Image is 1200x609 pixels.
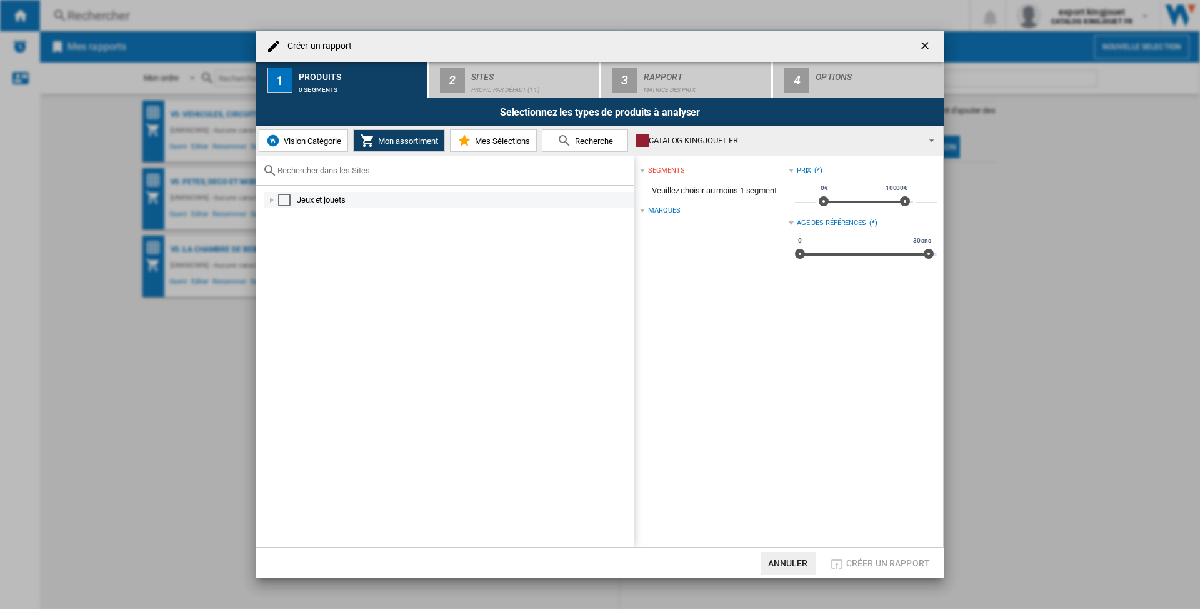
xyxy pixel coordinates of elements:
h4: Créer un rapport [281,40,352,53]
span: 10000€ [884,183,909,193]
div: 1 [267,68,292,93]
button: Recherche [542,129,628,152]
span: 0 [796,236,804,246]
div: CATALOG KINGJOUET FR [636,132,918,149]
div: 2 [440,68,465,93]
div: Rapport [644,67,767,80]
span: Mon assortiment [375,136,438,146]
span: Créer un rapport [846,558,930,568]
span: Veuillez choisir au moins 1 segment [640,179,788,203]
button: 3 Rapport Matrice des prix [601,62,773,98]
button: Annuler [761,552,816,575]
md-checkbox: Select [278,194,297,206]
span: Vision Catégorie [281,136,341,146]
button: Mes Sélections [450,129,537,152]
button: getI18NText('BUTTONS.CLOSE_DIALOG') [914,34,939,59]
div: Jeux et jouets [297,194,632,206]
button: Créer un rapport [826,552,934,575]
span: 0€ [819,183,830,193]
div: Profil par défaut (11) [471,80,594,93]
div: Selectionnez les types de produits à analyser [256,98,944,126]
div: Produits [299,67,422,80]
div: Prix [797,166,812,176]
span: Mes Sélections [472,136,530,146]
div: Marques [648,206,680,216]
div: Matrice des prix [644,80,767,93]
div: Options [816,67,939,80]
button: 4 Options [773,62,944,98]
div: Sites [471,67,594,80]
button: 1 Produits 0 segments [256,62,428,98]
div: Age des références [797,218,866,228]
input: Rechercher dans les Sites [277,166,627,175]
ng-md-icon: getI18NText('BUTTONS.CLOSE_DIALOG') [919,39,934,54]
button: 2 Sites Profil par défaut (11) [429,62,601,98]
button: Vision Catégorie [259,129,348,152]
div: 0 segments [299,80,422,93]
div: segments [648,166,684,176]
img: wiser-icon-blue.png [266,133,281,148]
span: Recherche [572,136,613,146]
span: 30 ans [911,236,933,246]
div: 3 [612,68,637,93]
div: 4 [784,68,809,93]
button: Mon assortiment [353,129,445,152]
